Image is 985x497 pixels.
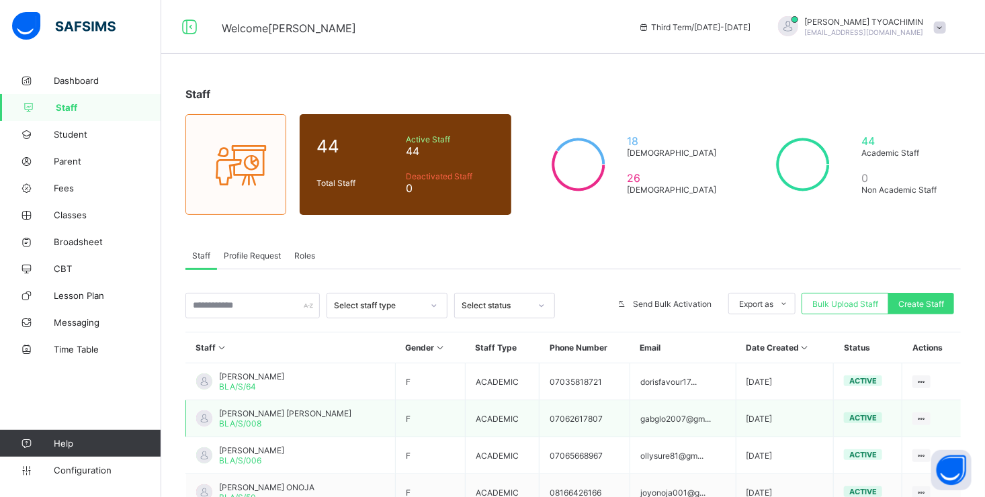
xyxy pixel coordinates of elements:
[406,181,495,195] span: 0
[765,16,953,38] div: DONALDTYOACHIMIN
[849,413,877,422] span: active
[54,317,161,328] span: Messaging
[466,400,540,437] td: ACADEMIC
[294,251,315,261] span: Roles
[849,487,877,496] span: active
[12,12,116,40] img: safsims
[219,381,256,392] span: BLA/S/64
[540,437,630,474] td: 07065668967
[219,445,284,455] span: [PERSON_NAME]
[849,450,877,459] span: active
[395,437,465,474] td: F
[186,332,396,363] th: Staff
[638,22,751,32] span: session/term information
[736,437,834,474] td: [DATE]
[627,134,720,148] span: 18
[630,332,736,363] th: Email
[406,171,495,181] span: Deactivated Staff
[219,408,351,418] span: [PERSON_NAME] [PERSON_NAME]
[219,482,314,492] span: [PERSON_NAME] ONOJA
[54,236,161,247] span: Broadsheet
[406,144,495,158] span: 44
[316,136,399,156] span: 44
[834,332,902,363] th: Status
[739,299,773,309] span: Export as
[334,301,423,311] div: Select staff type
[54,290,161,301] span: Lesson Plan
[630,363,736,400] td: dorisfavour17...
[222,21,356,35] span: Welcome [PERSON_NAME]
[736,363,834,400] td: [DATE]
[56,102,161,113] span: Staff
[54,465,161,476] span: Configuration
[812,299,878,309] span: Bulk Upload Staff
[861,171,944,185] span: 0
[466,363,540,400] td: ACADEMIC
[627,148,720,158] span: [DEMOGRAPHIC_DATA]
[395,332,465,363] th: Gender
[861,148,944,158] span: Academic Staff
[219,418,261,428] span: BLA/S/008
[630,437,736,474] td: ollysure81@gm...
[219,371,284,381] span: [PERSON_NAME]
[627,171,720,185] span: 26
[216,343,228,353] i: Sort in Ascending Order
[630,400,736,437] td: gabglo2007@gm...
[395,400,465,437] td: F
[54,210,161,220] span: Classes
[395,363,465,400] td: F
[540,332,630,363] th: Phone Number
[898,299,944,309] span: Create Staff
[849,376,877,386] span: active
[736,332,834,363] th: Date Created
[219,455,261,465] span: BLA/S/006
[540,400,630,437] td: 07062617807
[805,28,924,36] span: [EMAIL_ADDRESS][DOMAIN_NAME]
[54,183,161,193] span: Fees
[54,129,161,140] span: Student
[54,344,161,355] span: Time Table
[185,87,210,101] span: Staff
[861,185,944,195] span: Non Academic Staff
[313,175,402,191] div: Total Staff
[54,156,161,167] span: Parent
[902,332,961,363] th: Actions
[462,301,530,311] div: Select status
[54,75,161,86] span: Dashboard
[931,450,972,490] button: Open asap
[54,438,161,449] span: Help
[627,185,720,195] span: [DEMOGRAPHIC_DATA]
[54,263,161,274] span: CBT
[799,343,810,353] i: Sort in Ascending Order
[224,251,281,261] span: Profile Request
[633,299,712,309] span: Send Bulk Activation
[434,343,445,353] i: Sort in Ascending Order
[861,134,944,148] span: 44
[736,400,834,437] td: [DATE]
[406,134,495,144] span: Active Staff
[805,17,924,27] span: [PERSON_NAME] TYOACHIMIN
[192,251,210,261] span: Staff
[540,363,630,400] td: 07035818721
[466,437,540,474] td: ACADEMIC
[466,332,540,363] th: Staff Type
